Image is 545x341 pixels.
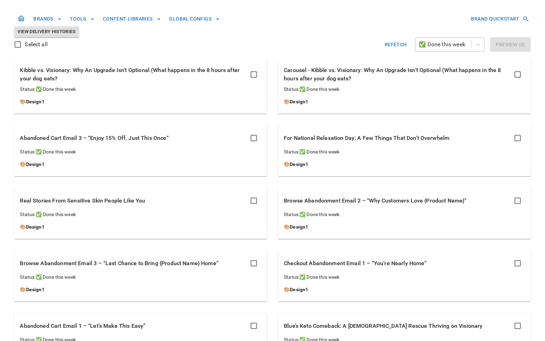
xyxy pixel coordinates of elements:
p: 🎨 [284,286,525,293]
p: Status: ✅ Done this week [20,211,261,218]
p: 🎨 [284,161,525,168]
a: Design1 [290,224,308,230]
button: Refetch [382,37,410,52]
p: 🎨 [20,223,261,230]
button: BRANDS [31,13,64,25]
p: Browse Abandonment Email 2 – “Why Customers Love {Product Name}” [284,197,467,205]
p: 🎨 [20,286,261,293]
span: Select all [25,40,48,49]
p: Carousel - Kibble vs. Visionary: Why An Upgrade Isn’t Optional (What happens in the 8 hours after... [284,66,511,83]
p: Status: ✅ Done this week [284,148,525,155]
p: Status: ✅ Done this week [20,273,261,280]
a: Design1 [290,161,308,167]
p: 🎨 [20,161,261,168]
a: Design1 [26,224,45,230]
p: Status: ✅ Done this week [284,273,525,280]
a: Design1 [290,287,308,292]
a: Design1 [26,161,45,167]
p: 🎨 [284,98,525,105]
p: Checkout Abandonment Email 1 – “You’re Nearly Home” [284,259,427,268]
p: 🎨 [284,223,525,230]
p: Status: ✅ Done this week [20,148,261,155]
button: View Delivery Histories [14,26,79,37]
p: Blue’s Keto Comeback: A [DEMOGRAPHIC_DATA] Rescue Thriving on Visionary [284,322,483,330]
button: CONTENT LIBRARIES [100,13,164,25]
button: GLOBAL CONFIGS [167,13,223,25]
p: Status: ✅ Done this week [284,211,525,218]
a: Design1 [26,287,45,292]
p: Status: ✅ Done this week [284,86,525,93]
p: Kibble vs. Visionary: Why An Upgrade Isn’t Optional (What happens in the 8 hours after your dog e... [20,66,247,83]
p: Browse Abandonment Email 3 – “Last Chance to Bring {Product Name} Home” [20,259,219,268]
a: Design1 [26,99,45,104]
a: Design1 [290,99,308,104]
p: Real Stories From Sensitive Skin People Like You [20,197,145,205]
p: Abandoned Cart Email 1 – “Let’s Make This Easy” [20,322,146,330]
p: For National Relaxation Day: A Few Things That Don’t Overwhelm [284,134,450,142]
p: Status: ✅ Done this week [20,86,261,93]
p: Abandoned Cart Email 3 – “Enjoy 15% Off, Just This Once” [20,134,169,142]
p: 🎨 [20,98,261,105]
button: BRAND QUICKSTART [468,13,531,25]
button: TOOLS [67,13,97,25]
